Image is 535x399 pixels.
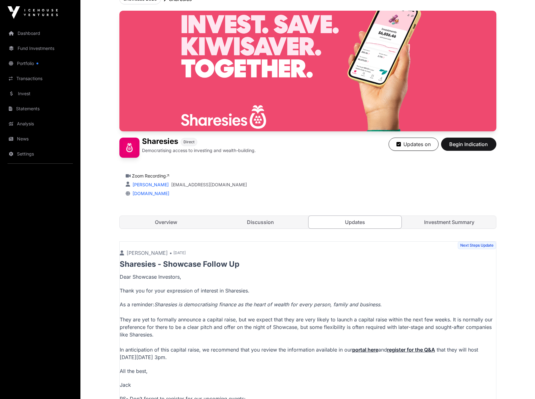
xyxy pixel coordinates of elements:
iframe: Chat Widget [504,369,535,399]
a: [PERSON_NAME] [131,182,169,187]
p: Jack [120,381,496,389]
a: Zoom Recording [132,173,169,178]
span: Direct [183,139,194,145]
a: News [5,132,75,146]
em: Sharesies is democratising finance as the heart of wealth for every person, family and business. [154,301,382,308]
span: Next Steps Update [458,242,496,249]
a: Portfolio [5,57,75,70]
span: Begin Indication [449,140,489,148]
button: Updates on [389,138,439,151]
a: register for the Q&A [387,347,435,353]
button: Begin Indication [441,138,496,151]
img: Sharesies [119,11,496,131]
a: Analysis [5,117,75,131]
a: Begin Indication [441,144,496,150]
a: Fund Investments [5,41,75,55]
a: Discussion [214,216,307,228]
a: Settings [5,147,75,161]
h1: Sharesies [142,138,178,146]
img: Sharesies [119,138,139,158]
a: [EMAIL_ADDRESS][DOMAIN_NAME] [171,182,247,188]
a: Invest [5,87,75,101]
p: Thank you for your expression of interest in Sharesies. [120,287,496,294]
p: Sharesies - Showcase Follow Up [120,259,496,269]
span: [DATE] [173,250,186,255]
nav: Tabs [120,216,496,228]
p: All the best, [120,367,496,375]
p: As a reminder: They are yet to formally announce a capital raise, but we expect that they are ver... [120,301,496,361]
a: [DOMAIN_NAME] [130,191,169,196]
img: Icehouse Ventures Logo [8,6,58,19]
p: Dear Showcase Investors, [120,273,496,281]
a: Updates [308,216,402,229]
a: Overview [120,216,213,228]
p: Democratising access to investing and wealth-building. [142,147,256,154]
a: portal here [352,347,378,353]
a: Transactions [5,72,75,85]
a: Statements [5,102,75,116]
p: [PERSON_NAME] • [120,249,172,257]
a: Dashboard [5,26,75,40]
a: Investment Summary [403,216,496,228]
